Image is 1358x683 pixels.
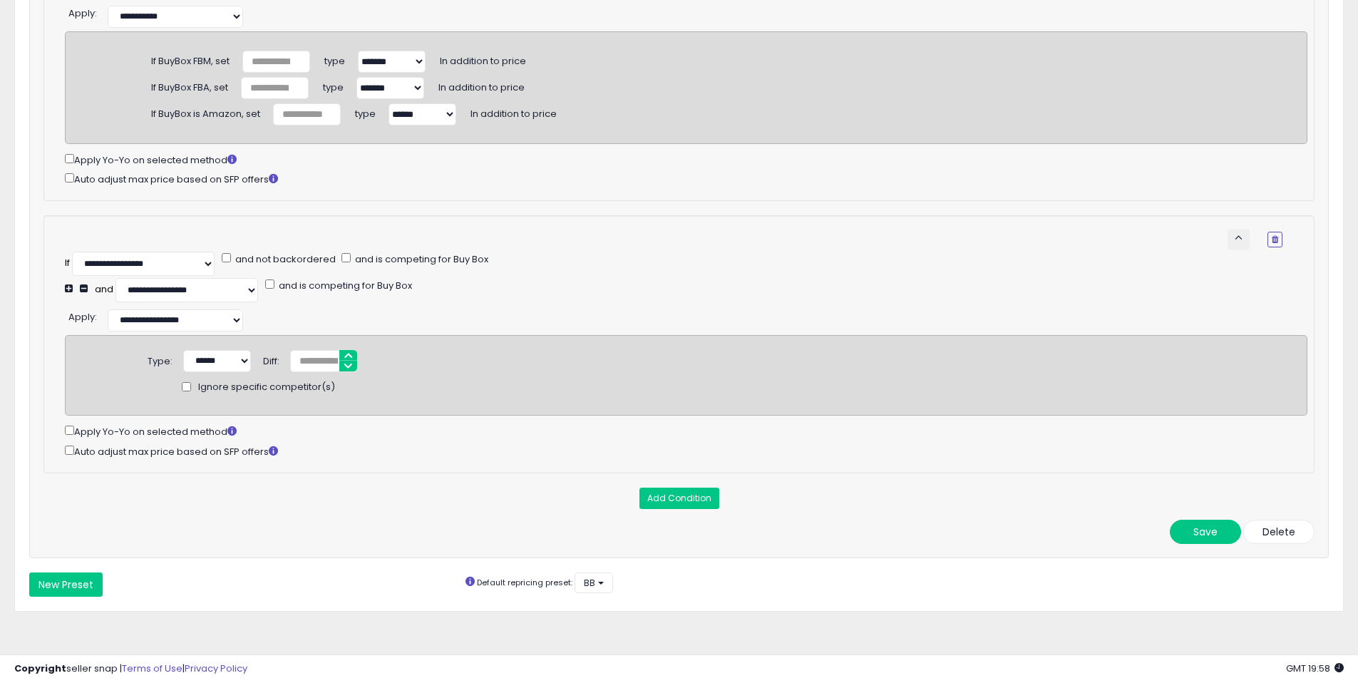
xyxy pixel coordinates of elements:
button: Delete [1243,520,1315,544]
div: If BuyBox FBM, set [151,50,230,68]
span: 2025-08-13 19:58 GMT [1286,662,1344,675]
span: and not backordered [233,252,336,266]
button: Save [1170,520,1241,544]
span: Apply [68,310,95,324]
a: Privacy Policy [185,662,247,675]
span: type [355,102,376,120]
span: and is competing for Buy Box [277,279,412,292]
div: If BuyBox is Amazon, set [151,103,260,121]
span: type [323,76,344,94]
span: Apply [68,6,95,20]
div: Apply Yo-Yo on selected method [65,151,1307,168]
button: New Preset [29,572,103,597]
div: Type: [148,350,173,369]
div: Apply Yo-Yo on selected method [65,423,1307,439]
div: seller snap | | [14,662,247,676]
div: Auto adjust max price based on SFP offers [65,170,1307,187]
div: Auto adjust max price based on SFP offers [65,443,1307,459]
i: Remove Condition [1272,235,1278,244]
strong: Copyright [14,662,66,675]
button: keyboard_arrow_up [1228,230,1250,250]
div: Diff: [263,350,279,369]
span: In addition to price [470,102,557,120]
button: BB [575,572,613,593]
span: In addition to price [440,49,526,68]
a: Terms of Use [122,662,182,675]
small: Default repricing preset: [477,577,572,588]
span: type [324,49,345,68]
div: : [68,306,97,324]
span: In addition to price [438,76,525,94]
button: Add Condition [639,488,719,509]
div: If BuyBox FBA, set [151,76,228,95]
span: and is competing for Buy Box [353,252,488,266]
span: Ignore specific competitor(s) [198,381,335,394]
span: BB [584,577,595,589]
span: keyboard_arrow_up [1232,231,1245,245]
div: : [68,2,97,21]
